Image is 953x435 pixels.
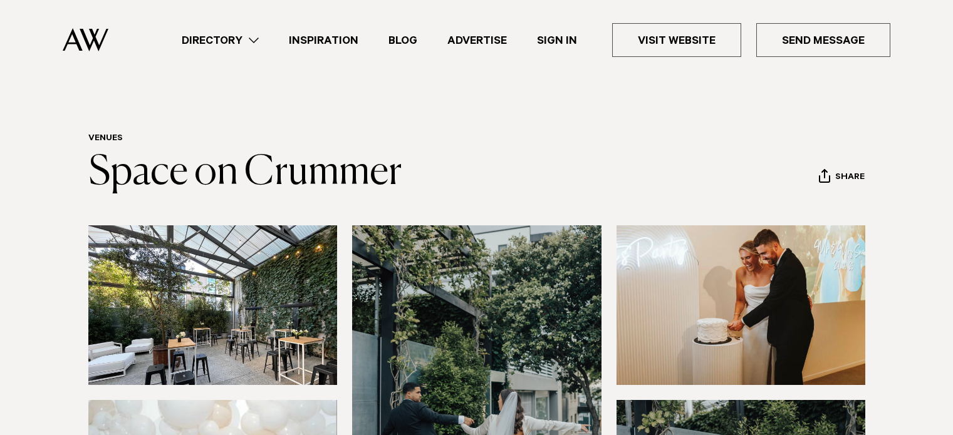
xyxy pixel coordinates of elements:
[835,172,865,184] span: Share
[522,32,592,49] a: Sign In
[274,32,373,49] a: Inspiration
[88,134,123,144] a: Venues
[612,23,741,57] a: Visit Website
[373,32,432,49] a: Blog
[167,32,274,49] a: Directory
[432,32,522,49] a: Advertise
[88,225,338,385] img: Blank canvas event space Auckland
[818,168,865,187] button: Share
[63,28,108,51] img: Auckland Weddings Logo
[756,23,890,57] a: Send Message
[88,153,402,193] a: Space on Crummer
[617,225,866,385] img: Cake cutting at Space on Crummer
